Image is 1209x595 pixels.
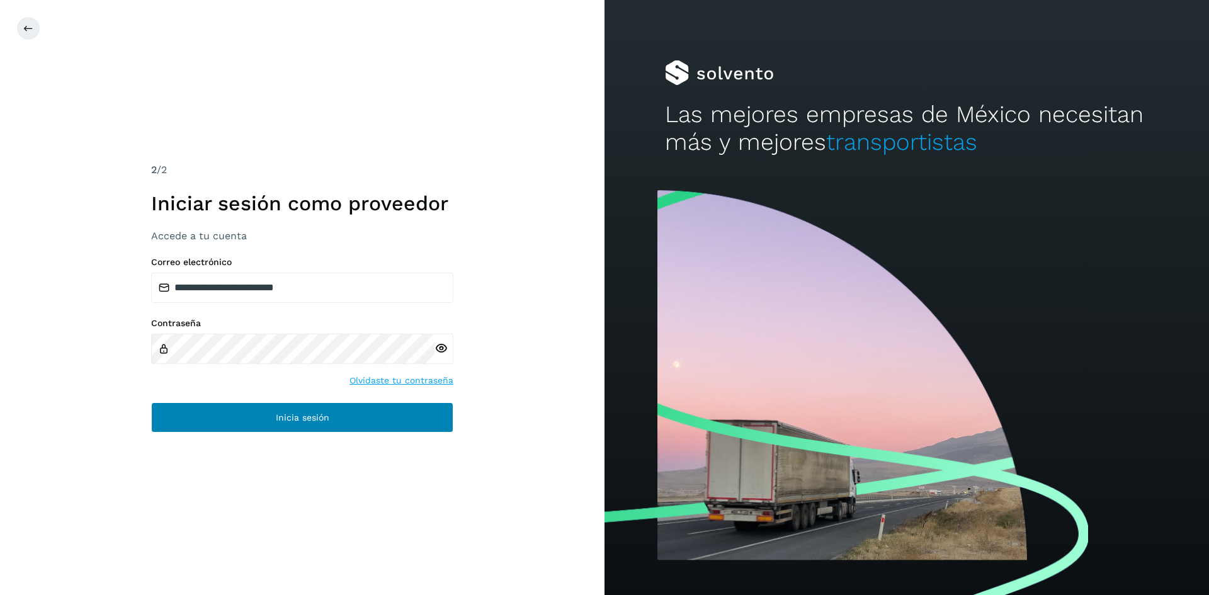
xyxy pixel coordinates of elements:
a: Olvidaste tu contraseña [349,374,453,387]
label: Contraseña [151,318,453,329]
span: 2 [151,164,157,176]
span: transportistas [826,128,977,156]
h1: Iniciar sesión como proveedor [151,191,453,215]
div: /2 [151,162,453,178]
h2: Las mejores empresas de México necesitan más y mejores [665,101,1149,157]
button: Inicia sesión [151,402,453,433]
span: Inicia sesión [276,413,329,422]
h3: Accede a tu cuenta [151,230,453,242]
label: Correo electrónico [151,257,453,268]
